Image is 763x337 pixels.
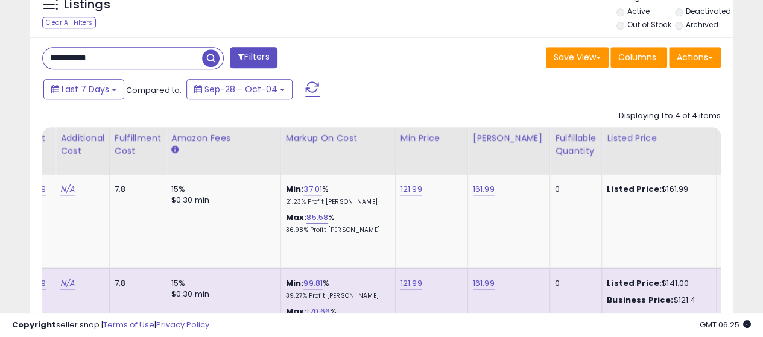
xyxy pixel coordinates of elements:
[171,184,271,195] div: 15%
[473,132,545,145] div: [PERSON_NAME]
[286,277,304,289] b: Min:
[115,278,157,289] div: 7.8
[286,292,386,300] p: 39.27% Profit [PERSON_NAME]
[607,295,707,306] div: $121.4
[19,31,29,41] img: website_grey.svg
[115,132,161,157] div: Fulfillment Cost
[546,47,609,68] button: Save View
[60,277,75,289] a: N/A
[286,278,386,300] div: %
[115,184,157,195] div: 7.8
[120,70,130,80] img: tab_keywords_by_traffic_grey.svg
[62,83,109,95] span: Last 7 Days
[618,51,656,63] span: Columns
[607,184,707,195] div: $161.99
[186,79,293,99] button: Sep-28 - Oct-04
[686,6,731,16] label: Deactivated
[126,84,182,96] span: Compared to:
[31,31,133,41] div: Domain: [DOMAIN_NAME]
[171,195,271,206] div: $0.30 min
[607,277,662,289] b: Listed Price:
[555,184,592,195] div: 0
[610,47,667,68] button: Columns
[400,277,422,289] a: 121.99
[286,226,386,235] p: 36.98% Profit [PERSON_NAME]
[473,183,495,195] a: 161.99
[555,278,592,289] div: 0
[34,19,59,29] div: v 4.0.25
[24,132,50,145] div: Cost
[133,71,203,79] div: Keywords by Traffic
[43,79,124,99] button: Last 7 Days
[46,71,108,79] div: Domain Overview
[171,278,271,289] div: 15%
[619,110,721,122] div: Displaying 1 to 4 of 4 items
[700,319,751,330] span: 2025-10-12 06:25 GMT
[473,277,495,289] a: 161.99
[306,212,328,224] a: 85.58
[555,132,597,157] div: Fulfillable Quantity
[669,47,721,68] button: Actions
[400,183,422,195] a: 121.99
[204,83,277,95] span: Sep-28 - Oct-04
[303,277,323,289] a: 99.81
[303,183,322,195] a: 37.01
[686,19,718,30] label: Archived
[156,319,209,330] a: Privacy Policy
[400,132,463,145] div: Min Price
[42,17,96,28] div: Clear All Filters
[60,183,75,195] a: N/A
[280,127,395,175] th: The percentage added to the cost of goods (COGS) that forms the calculator for Min & Max prices.
[286,183,304,195] b: Min:
[286,212,307,223] b: Max:
[12,320,209,331] div: seller snap | |
[171,145,179,156] small: Amazon Fees.
[607,183,662,195] b: Listed Price:
[286,184,386,206] div: %
[607,278,707,289] div: $141.00
[230,47,277,68] button: Filters
[60,132,104,157] div: Additional Cost
[12,319,56,330] strong: Copyright
[103,319,154,330] a: Terms of Use
[33,70,42,80] img: tab_domain_overview_orange.svg
[286,132,390,145] div: Markup on Cost
[627,6,649,16] label: Active
[627,19,671,30] label: Out of Stock
[286,212,386,235] div: %
[286,198,386,206] p: 21.23% Profit [PERSON_NAME]
[171,289,271,300] div: $0.30 min
[607,294,673,306] b: Business Price:
[171,132,276,145] div: Amazon Fees
[19,19,29,29] img: logo_orange.svg
[607,132,711,145] div: Listed Price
